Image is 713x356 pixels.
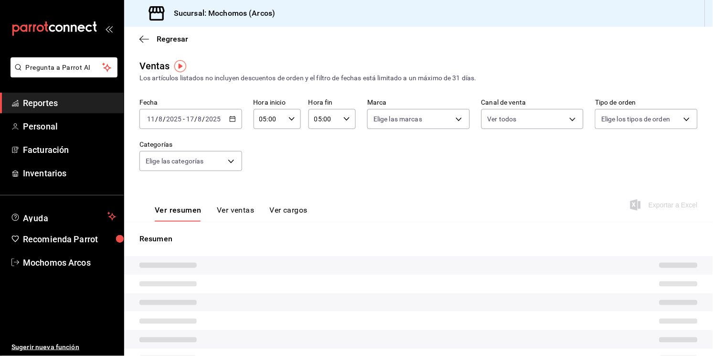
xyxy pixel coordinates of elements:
[183,115,185,123] span: -
[481,99,584,106] label: Canal de venta
[11,342,116,352] span: Sugerir nueva función
[488,114,517,124] span: Ver todos
[166,115,182,123] input: ----
[26,63,103,73] span: Pregunta a Parrot AI
[139,99,242,106] label: Fecha
[23,256,116,269] span: Mochomos Arcos
[139,233,698,245] p: Resumen
[23,211,104,222] span: Ayuda
[166,8,275,19] h3: Sucursal: Mochomos (Arcos)
[23,143,116,156] span: Facturación
[155,115,158,123] span: /
[139,34,188,43] button: Regresar
[367,99,470,106] label: Marca
[157,34,188,43] span: Regresar
[174,60,186,72] img: Tooltip marker
[155,205,202,222] button: Ver resumen
[23,97,116,109] span: Reportes
[217,205,255,222] button: Ver ventas
[163,115,166,123] span: /
[309,99,356,106] label: Hora fin
[23,167,116,180] span: Inventarios
[202,115,205,123] span: /
[186,115,194,123] input: --
[23,120,116,133] span: Personal
[595,99,698,106] label: Tipo de orden
[254,99,301,106] label: Hora inicio
[158,115,163,123] input: --
[198,115,202,123] input: --
[155,205,308,222] div: navigation tabs
[194,115,197,123] span: /
[105,25,113,32] button: open_drawer_menu
[11,57,117,77] button: Pregunta a Parrot AI
[139,73,698,83] div: Los artículos listados no incluyen descuentos de orden y el filtro de fechas está limitado a un m...
[270,205,308,222] button: Ver cargos
[139,59,170,73] div: Ventas
[139,141,242,148] label: Categorías
[23,233,116,246] span: Recomienda Parrot
[205,115,222,123] input: ----
[373,114,422,124] span: Elige las marcas
[147,115,155,123] input: --
[146,156,204,166] span: Elige las categorías
[601,114,670,124] span: Elige los tipos de orden
[7,69,117,79] a: Pregunta a Parrot AI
